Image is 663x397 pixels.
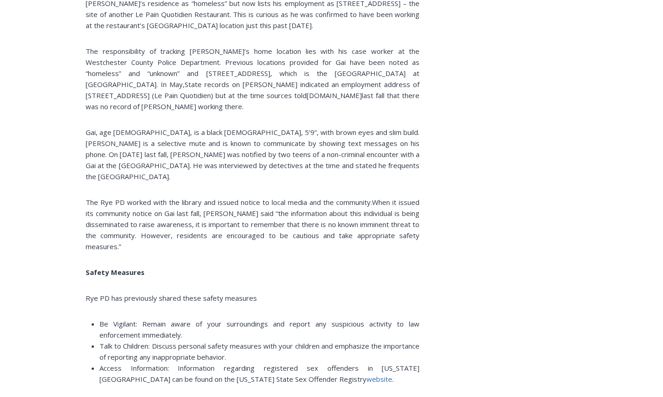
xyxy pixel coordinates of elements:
span: Be Vigilant: Remain aware of your surroundings and report any suspicious activity to law enforcem... [99,319,419,339]
span: [DOMAIN_NAME] [307,91,362,100]
p: The responsibility of tracking [PERSON_NAME]’s home location lies with his case worker at the Wes... [86,46,419,112]
span: State records on [PERSON_NAME] indicated an employment address of [STREET_ADDRESS] (Le Pain Quoti... [86,80,419,100]
span: . [392,374,394,384]
span: The Rye PD worked with the library and issued notice to local media and the community. [86,198,372,207]
span: When it issued its community notice on Gai last fall, [PERSON_NAME] said “the information about t... [86,198,419,251]
span: Talk to Children: Discuss personal safety measures with your children and emphasize the importanc... [99,341,419,362]
b: Safety Measures [86,268,145,277]
span: Rye PD has previously shared these safety measures [86,293,257,303]
span: Gai, age [DEMOGRAPHIC_DATA], is a black [DEMOGRAPHIC_DATA], 5’9”, with brown eyes and slim build.... [86,128,419,181]
span: Access Information: Information regarding registered sex offenders in [US_STATE][GEOGRAPHIC_DATA]... [99,363,419,384]
a: website [366,374,392,384]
